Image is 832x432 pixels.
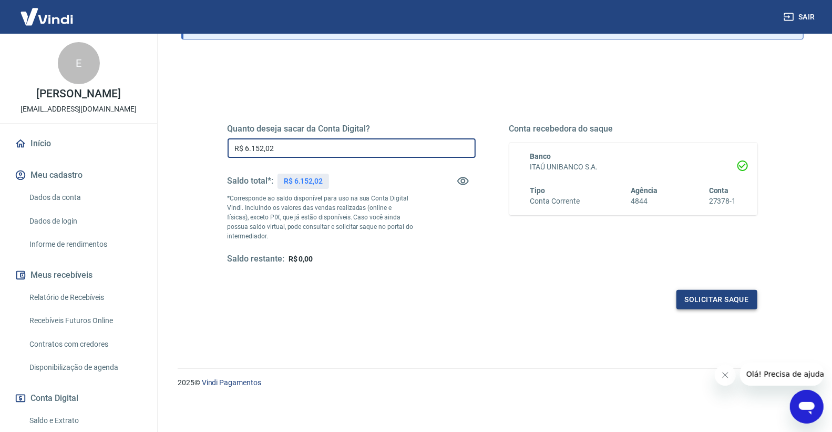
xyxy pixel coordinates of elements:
[13,264,145,287] button: Meus recebíveis
[709,196,736,207] h6: 27378-1
[509,124,757,134] h5: Conta recebedora do saque
[58,42,100,84] div: E
[178,377,807,388] p: 2025 ©
[13,164,145,187] button: Meu cadastro
[790,390,824,424] iframe: Botão para abrir a janela de mensagens
[25,310,145,331] a: Recebíveis Futuros Online
[25,187,145,208] a: Dados da conta
[530,152,551,160] span: Banco
[289,255,313,263] span: R$ 0,00
[25,357,145,378] a: Disponibilização de agenda
[228,124,476,134] h5: Quanto deseja sacar da Conta Digital?
[13,1,81,33] img: Vindi
[202,378,261,387] a: Vindi Pagamentos
[25,410,145,431] a: Saldo e Extrato
[676,290,757,309] button: Solicitar saque
[782,7,819,27] button: Sair
[228,176,273,186] h5: Saldo total*:
[631,196,658,207] h6: 4844
[631,186,658,195] span: Agência
[740,363,824,386] iframe: Mensagem da empresa
[228,194,414,241] p: *Corresponde ao saldo disponível para uso na sua Conta Digital Vindi. Incluindo os valores das ve...
[36,88,120,99] p: [PERSON_NAME]
[25,334,145,355] a: Contratos com credores
[25,210,145,232] a: Dados de login
[6,7,88,16] span: Olá! Precisa de ajuda?
[530,186,546,195] span: Tipo
[13,132,145,155] a: Início
[228,254,284,265] h5: Saldo restante:
[530,196,580,207] h6: Conta Corrente
[13,387,145,410] button: Conta Digital
[25,287,145,308] a: Relatório de Recebíveis
[530,162,736,173] h6: ITAÚ UNIBANCO S.A.
[25,234,145,255] a: Informe de rendimentos
[715,365,736,386] iframe: Fechar mensagem
[20,104,137,115] p: [EMAIL_ADDRESS][DOMAIN_NAME]
[284,176,323,187] p: R$ 6.152,02
[709,186,729,195] span: Conta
